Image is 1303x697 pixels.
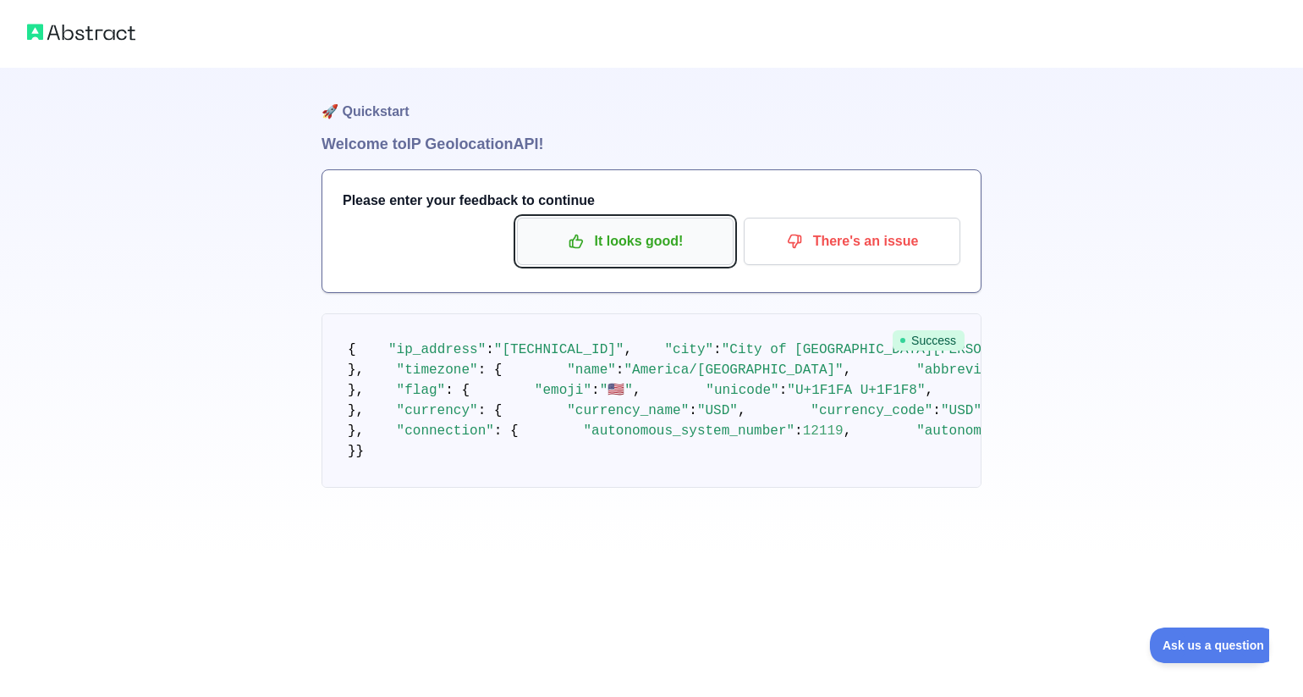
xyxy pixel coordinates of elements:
span: , [926,383,934,398]
span: "timezone" [397,362,478,378]
span: , [633,383,641,398]
span: "USD" [697,403,738,418]
span: "currency_code" [811,403,932,418]
span: "America/[GEOGRAPHIC_DATA]" [624,362,843,378]
p: There's an issue [756,227,948,256]
span: : [689,403,697,418]
span: "connection" [397,423,494,439]
span: : [616,362,624,378]
span: "flag" [397,383,446,398]
span: "autonomous_system_number" [583,423,794,439]
span: { [348,342,356,357]
span: "unicode" [706,383,778,398]
span: Success [893,330,965,351]
span: : { [445,383,470,398]
span: "🇺🇸" [600,383,633,398]
span: : [486,342,494,357]
span: 12119 [803,423,844,439]
span: "currency_name" [567,403,689,418]
span: "USD" [941,403,981,418]
button: It looks good! [517,218,734,265]
span: , [738,403,746,418]
span: "[TECHNICAL_ID]" [494,342,624,357]
img: Abstract logo [27,20,135,44]
h1: Welcome to IP Geolocation API! [322,132,981,156]
p: It looks good! [530,227,721,256]
span: : { [478,362,503,378]
span: "emoji" [535,383,591,398]
span: , [844,362,852,378]
span: "city" [664,342,713,357]
span: : { [494,423,519,439]
span: "U+1F1FA U+1F1F8" [787,383,925,398]
span: "autonomous_system_organization" [916,423,1176,439]
span: : [779,383,788,398]
span: "name" [567,362,616,378]
button: There's an issue [744,218,960,265]
span: , [844,423,852,439]
span: "abbreviation" [916,362,1030,378]
span: : [713,342,722,357]
span: "ip_address" [388,342,486,357]
span: : { [478,403,503,418]
span: : [794,423,803,439]
span: "City of [GEOGRAPHIC_DATA][PERSON_NAME]" [722,342,1047,357]
span: , [624,342,632,357]
span: "currency" [397,403,478,418]
h3: Please enter your feedback to continue [343,191,960,211]
span: : [591,383,600,398]
iframe: Toggle Customer Support [1150,628,1269,663]
span: : [932,403,941,418]
h1: 🚀 Quickstart [322,68,981,132]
